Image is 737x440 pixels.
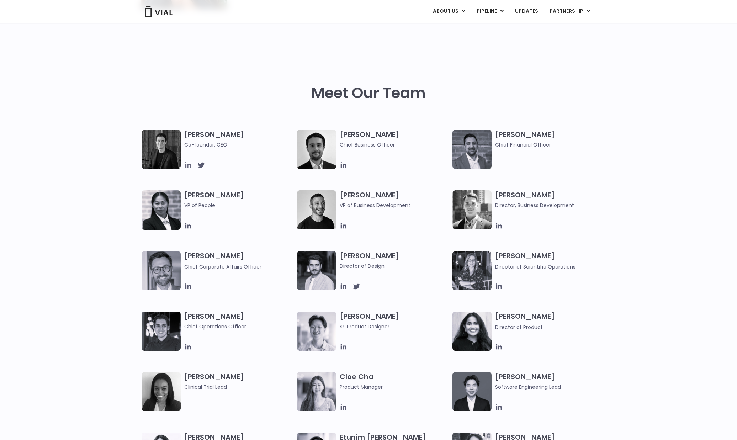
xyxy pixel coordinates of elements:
[340,190,449,209] h3: [PERSON_NAME]
[297,312,336,351] img: Brennan
[452,251,492,290] img: Headshot of smiling woman named Sarah
[340,251,449,270] h3: [PERSON_NAME]
[495,190,604,209] h3: [PERSON_NAME]
[495,201,604,209] span: Director, Business Development
[340,262,449,270] span: Director of Design
[495,130,604,149] h3: [PERSON_NAME]
[495,383,604,391] span: Software Engineering Lead
[311,85,426,102] h2: Meet Our Team
[142,130,181,169] img: A black and white photo of a man in a suit attending a Summit.
[544,5,596,17] a: PARTNERSHIPMenu Toggle
[297,190,336,229] img: A black and white photo of a man smiling.
[297,372,336,411] img: Cloe
[184,263,261,270] span: Chief Corporate Affairs Officer
[184,383,293,391] span: Clinical Trial Lead
[340,383,449,391] span: Product Manager
[142,312,181,351] img: Headshot of smiling man named Josh
[144,6,173,17] img: Vial Logo
[452,190,492,229] img: A black and white photo of a smiling man in a suit at ARVO 2023.
[495,251,604,271] h3: [PERSON_NAME]
[495,263,576,270] span: Director of Scientific Operations
[142,372,181,411] img: A black and white photo of a woman smiling.
[184,190,293,219] h3: [PERSON_NAME]
[471,5,509,17] a: PIPELINEMenu Toggle
[184,130,293,149] h3: [PERSON_NAME]
[184,251,293,271] h3: [PERSON_NAME]
[340,372,449,391] h3: Cloe Cha
[340,312,449,330] h3: [PERSON_NAME]
[340,323,449,330] span: Sr. Product Designer
[142,251,181,290] img: Paolo-M
[340,130,449,149] h3: [PERSON_NAME]
[184,312,293,330] h3: [PERSON_NAME]
[495,312,604,331] h3: [PERSON_NAME]
[509,5,544,17] a: UPDATES
[452,312,492,351] img: Smiling woman named Dhruba
[452,130,492,169] img: Headshot of smiling man named Samir
[427,5,471,17] a: ABOUT USMenu Toggle
[184,372,293,391] h3: [PERSON_NAME]
[297,251,336,290] img: Headshot of smiling man named Albert
[340,141,449,149] span: Chief Business Officer
[184,323,293,330] span: Chief Operations Officer
[495,372,604,391] h3: [PERSON_NAME]
[495,324,543,331] span: Director of Product
[495,141,604,149] span: Chief Financial Officer
[184,141,293,149] span: Co-founder, CEO
[297,130,336,169] img: A black and white photo of a man in a suit holding a vial.
[142,190,181,230] img: Catie
[184,201,293,209] span: VP of People
[340,201,449,209] span: VP of Business Development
